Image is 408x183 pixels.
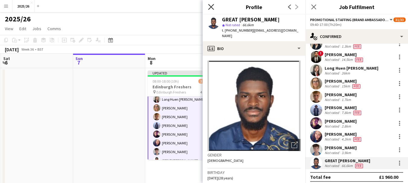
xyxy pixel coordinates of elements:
div: 3.9km [340,150,352,155]
span: View [5,26,13,31]
span: Comms [47,26,61,31]
span: 4 Roles [200,90,210,94]
div: Not rated [325,71,340,75]
div: Bio [203,41,305,56]
span: [DEMOGRAPHIC_DATA] [207,158,243,163]
div: Not rated [325,44,340,49]
div: 14.5km [340,57,354,62]
div: Long Huen [PERSON_NAME] [325,65,378,71]
div: Crew has different fees then in role [352,110,362,115]
div: 4.2km [340,137,352,142]
img: Crew avatar or photo [207,61,300,151]
span: Fee [353,111,361,115]
span: Edinburgh Freshers [156,90,186,94]
h3: Edinburgh Freshers [148,84,215,90]
div: Crew has different fees then in role [354,57,364,62]
span: | [EMAIL_ADDRESS][DOMAIN_NAME] [222,28,298,38]
span: Fee [355,58,363,62]
h3: Profile [203,3,305,11]
h3: Birthday [207,170,300,175]
span: Fee [353,137,361,142]
div: Updated [148,71,215,75]
span: Promotional Staffing (Brand Ambassadors) [310,17,389,22]
div: 7.8km [340,110,352,115]
div: Not rated [325,57,340,62]
h3: Job Fulfilment [305,3,408,11]
div: Total fee [310,174,331,180]
div: Not rated [325,137,340,142]
span: ! [318,51,323,56]
div: Confirmed [305,29,408,44]
div: Crew has different fees then in role [352,137,362,142]
div: 15km [340,84,351,89]
span: Not rated [226,23,240,27]
div: [PERSON_NAME] [325,145,357,150]
span: 32/33 [198,79,210,84]
div: Not rated [325,124,340,128]
div: 1.3km [340,44,352,49]
span: Week 36 [20,47,35,52]
div: GREAT [PERSON_NAME] [222,17,280,22]
h3: Gender [207,152,300,158]
span: [DATE] (28 years) [207,176,233,180]
span: Fee [353,44,361,49]
div: [DATE] [5,46,19,52]
div: 09:40-17:00 (7h20m) [310,22,403,27]
div: [PERSON_NAME] [325,131,362,137]
div: Crew has different fees then in role [354,163,364,168]
span: 66.6km [241,23,255,27]
div: [PERSON_NAME] [325,105,362,110]
div: £1 960.00 [379,174,398,180]
div: Not rated [325,150,340,155]
span: 7 [75,59,83,66]
span: 31/33 [394,17,406,22]
button: 2025/26 [12,0,34,12]
span: 08:00-18:00 (10h) [153,79,179,84]
button: Promotional Staffing (Brand Ambassadors) [310,17,394,22]
div: Not rated [325,163,340,168]
div: 2.8km [340,124,352,128]
span: Sun [75,56,83,61]
div: 66.6km [340,163,354,168]
div: [PERSON_NAME] [325,92,357,97]
div: Open photos pop-in [288,139,300,151]
a: View [2,25,16,33]
span: t. [PHONE_NUMBER] [222,28,253,33]
div: GREAT [PERSON_NAME] [325,158,370,163]
div: 26km [340,71,351,75]
span: Sat [3,56,10,61]
a: Comms [45,25,63,33]
span: Fee [355,164,363,168]
div: 1.7km [340,97,352,102]
a: Edit [17,25,29,33]
div: [PERSON_NAME] [325,52,364,57]
div: [PERSON_NAME] [325,118,357,124]
div: Crew has different fees then in role [351,84,361,89]
span: Jobs [32,26,41,31]
span: Edit [19,26,26,31]
span: Mon [148,56,156,61]
app-job-card: Updated08:00-18:00 (10h)32/33Edinburgh Freshers Edinburgh Freshers4 Roles[PERSON_NAME]!Monts’eng ... [148,71,215,160]
span: 8 [147,59,156,66]
div: Crew has different fees then in role [352,44,362,49]
h1: 2025/26 [5,14,31,24]
div: Not rated [325,110,340,115]
div: Not rated [325,84,340,89]
div: Not rated [325,97,340,102]
a: Jobs [30,25,44,33]
span: Fee [352,84,360,89]
div: [PERSON_NAME] [325,78,361,84]
div: BST [37,47,43,52]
